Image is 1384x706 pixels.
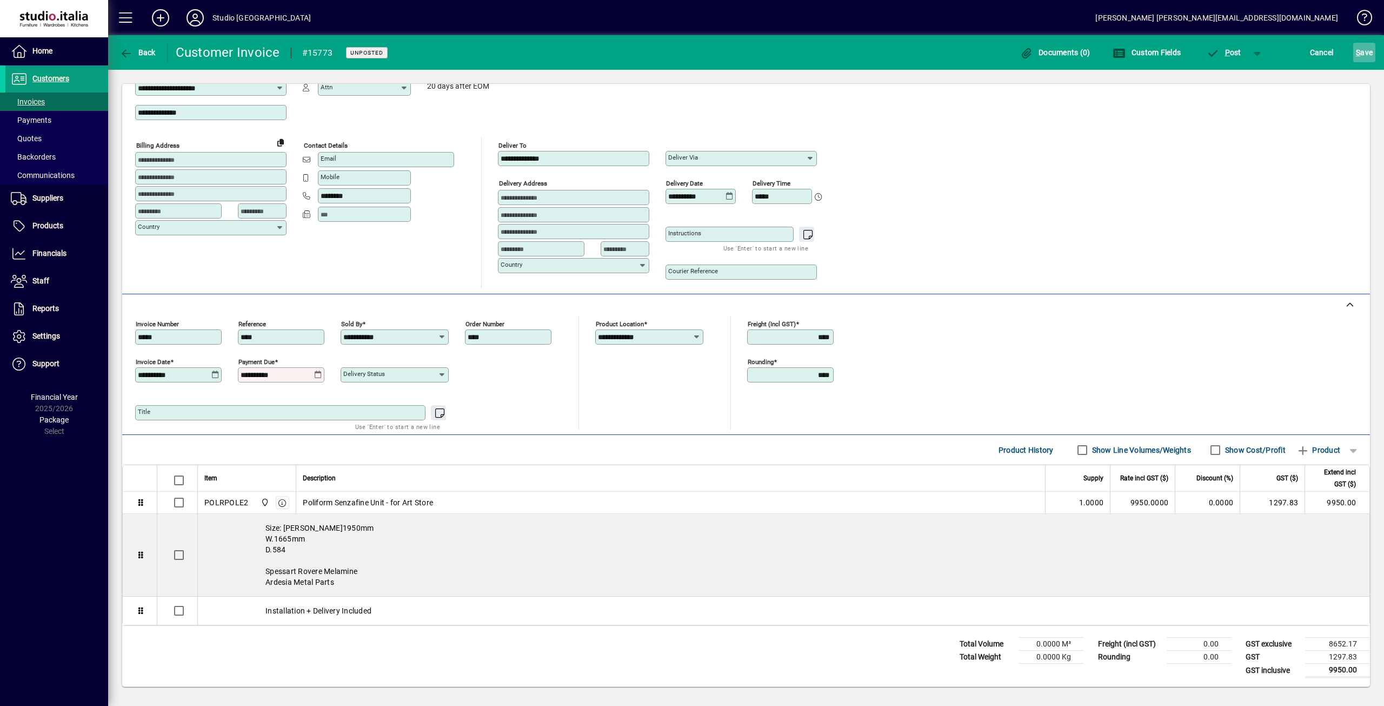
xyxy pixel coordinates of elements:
div: 9950.0000 [1117,497,1168,508]
div: Installation + Delivery Included [198,597,1369,625]
td: Total Volume [954,638,1019,651]
mat-label: Email [321,155,336,162]
span: Products [32,221,63,230]
a: Backorders [5,148,108,166]
a: Knowledge Base [1349,2,1370,37]
span: P [1225,48,1230,57]
span: Quotes [11,134,42,143]
span: 1.0000 [1079,497,1104,508]
span: Supply [1083,472,1103,484]
td: 1297.83 [1240,492,1305,514]
a: Settings [5,323,108,350]
mat-label: Sold by [341,320,362,328]
mat-label: Delivery date [666,180,703,187]
button: Post [1201,43,1247,62]
mat-label: Attn [321,83,332,91]
span: ost [1206,48,1241,57]
span: Home [32,47,52,55]
span: Custom Fields [1113,48,1181,57]
a: Communications [5,166,108,184]
td: 0.0000 [1175,492,1240,514]
a: Home [5,38,108,65]
td: 1297.83 [1305,651,1370,664]
a: Payments [5,111,108,129]
span: Unposted [350,49,383,56]
mat-label: Payment due [238,358,275,366]
span: Nugent Street [258,497,270,509]
a: Suppliers [5,185,108,212]
mat-label: Product location [596,320,644,328]
td: 9950.00 [1305,492,1369,514]
mat-label: Rounding [748,358,774,366]
span: Staff [32,276,49,285]
button: Product [1291,440,1346,460]
td: 0.00 [1167,638,1232,651]
span: Back [119,48,156,57]
span: Support [32,359,59,368]
td: 9950.00 [1305,664,1370,677]
button: Custom Fields [1110,43,1183,62]
span: Financials [32,249,66,258]
span: Discount (%) [1196,472,1233,484]
div: #15773 [302,44,333,62]
span: Financial Year [31,393,78,401]
span: Poliform Senzafine Unit - for Art Store [303,497,433,508]
mat-label: Delivery status [343,370,385,378]
span: GST ($) [1276,472,1298,484]
td: 8652.17 [1305,638,1370,651]
div: Size: [PERSON_NAME]1950mm W.1665mm D.584 Spessart Rovere Melamine Ardesia Metal Parts [198,514,1369,596]
mat-label: Delivery time [753,180,790,187]
mat-label: Courier Reference [668,267,718,275]
span: Backorders [11,153,56,161]
button: Cancel [1307,43,1336,62]
mat-label: Deliver To [498,142,527,149]
label: Show Line Volumes/Weights [1090,445,1191,456]
mat-hint: Use 'Enter' to start a new line [723,242,808,254]
span: ave [1356,44,1373,61]
mat-label: Freight (incl GST) [748,320,796,328]
span: Payments [11,116,51,124]
td: 0.00 [1167,651,1232,664]
a: Financials [5,240,108,267]
span: Suppliers [32,194,63,202]
button: Documents (0) [1017,43,1093,62]
div: Studio [GEOGRAPHIC_DATA] [212,9,311,27]
a: Staff [5,268,108,295]
td: Total Weight [954,651,1019,664]
span: Item [204,472,217,484]
a: Products [5,213,108,240]
div: [PERSON_NAME] [PERSON_NAME][EMAIL_ADDRESS][DOMAIN_NAME] [1095,9,1338,27]
mat-label: Instructions [668,229,701,237]
mat-label: Country [138,223,159,230]
span: Communications [11,171,75,180]
label: Show Cost/Profit [1223,445,1286,456]
span: Customers [32,74,69,83]
span: Package [39,415,69,424]
span: Description [303,472,336,484]
td: Freight (incl GST) [1093,638,1167,651]
a: Quotes [5,129,108,148]
button: Profile [178,8,212,28]
button: Add [143,8,178,28]
mat-label: Title [138,408,150,415]
td: Rounding [1093,651,1167,664]
td: 0.0000 M³ [1019,638,1084,651]
a: Invoices [5,93,108,111]
span: Documents (0) [1020,48,1090,57]
mat-label: Deliver via [668,154,698,161]
button: Save [1353,43,1375,62]
a: Support [5,351,108,378]
mat-label: Invoice number [136,320,179,328]
span: Settings [32,332,60,340]
button: Product History [994,440,1058,460]
span: Extend incl GST ($) [1312,466,1356,490]
mat-label: Mobile [321,173,340,181]
span: Product [1296,441,1340,459]
span: 20 days after EOM [427,82,489,91]
span: Invoices [11,97,45,106]
span: Product History [999,441,1054,459]
a: Reports [5,295,108,322]
span: S [1356,48,1360,57]
div: POLRPOLE2 [204,497,248,508]
mat-label: Invoice date [136,358,170,366]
